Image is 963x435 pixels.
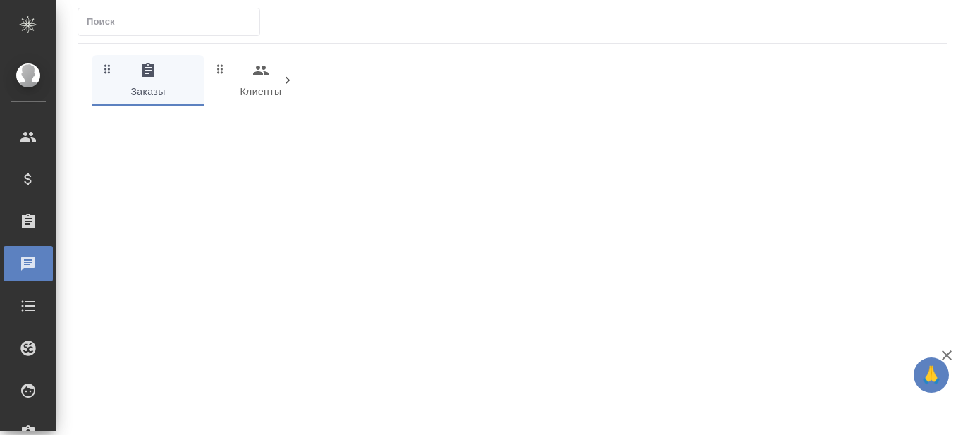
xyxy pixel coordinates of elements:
[914,357,949,393] button: 🙏
[87,12,259,32] input: Поиск
[919,360,943,390] span: 🙏
[101,62,114,75] svg: Зажми и перетащи, чтобы поменять порядок вкладок
[214,62,227,75] svg: Зажми и перетащи, чтобы поменять порядок вкладок
[213,62,309,101] span: Клиенты
[100,62,196,101] span: Заказы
